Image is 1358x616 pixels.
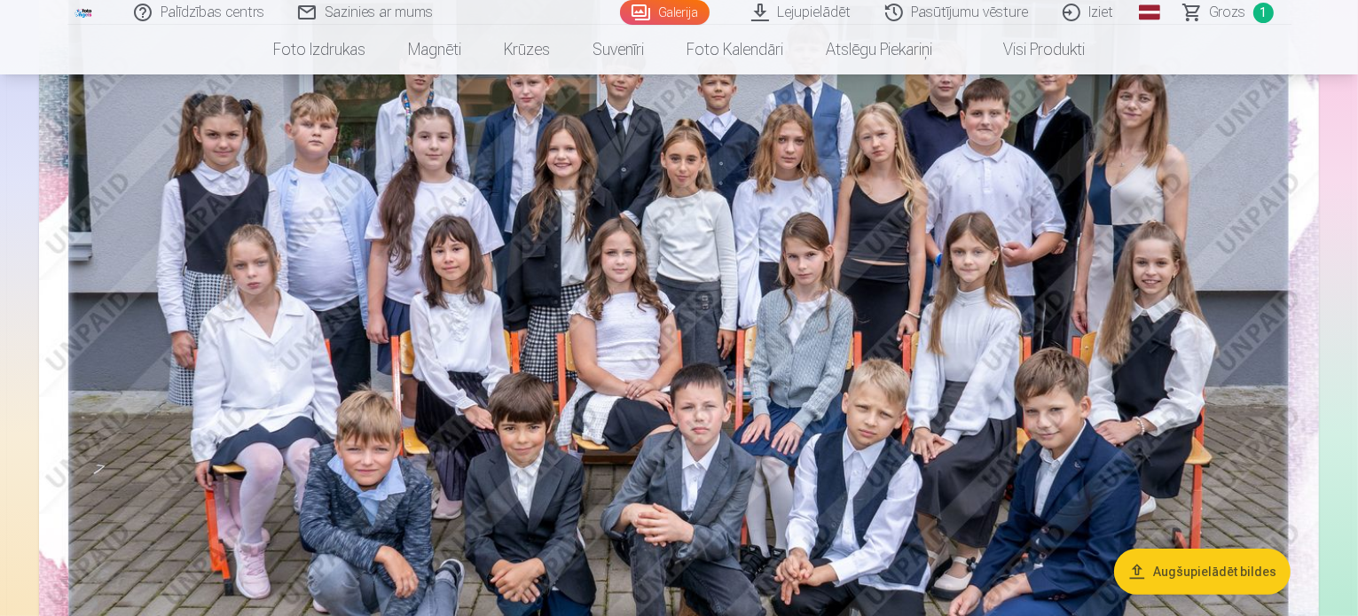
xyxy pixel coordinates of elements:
[1114,549,1291,595] button: Augšupielādēt bildes
[1253,3,1274,23] span: 1
[252,25,387,74] a: Foto izdrukas
[665,25,805,74] a: Foto kalendāri
[1210,2,1246,23] span: Grozs
[954,25,1106,74] a: Visi produkti
[75,7,94,18] img: /fa3
[571,25,665,74] a: Suvenīri
[483,25,571,74] a: Krūzes
[805,25,954,74] a: Atslēgu piekariņi
[387,25,483,74] a: Magnēti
